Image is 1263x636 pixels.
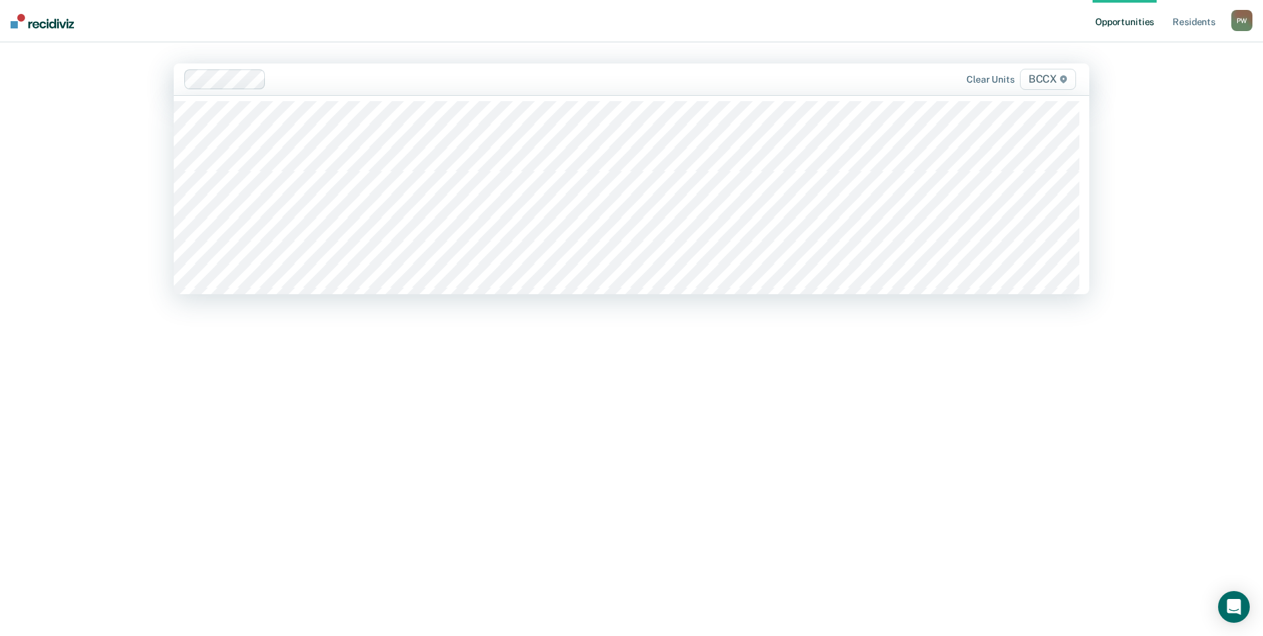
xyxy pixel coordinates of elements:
[966,74,1015,85] div: Clear units
[1231,10,1252,31] div: P W
[1020,69,1076,90] span: BCCX
[1231,10,1252,31] button: PW
[1218,591,1250,623] div: Open Intercom Messenger
[11,14,74,28] img: Recidiviz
